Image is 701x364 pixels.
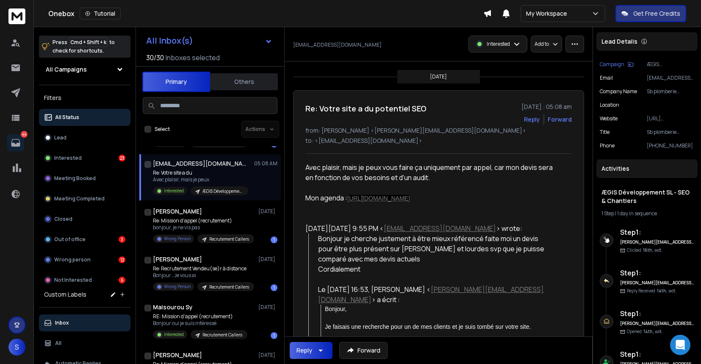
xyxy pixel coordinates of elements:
[153,159,246,168] h1: [EMAIL_ADDRESS][DOMAIN_NAME]
[39,61,130,78] button: All Campaigns
[548,115,572,124] div: Forward
[54,277,92,283] p: Not Interested
[164,236,191,242] p: Wrong Person
[153,169,248,176] p: Re: Votre site a du
[601,37,637,46] p: Lead Details
[164,283,191,290] p: Wrong Person
[347,195,410,202] a: [URL][DOMAIN_NAME]
[44,290,86,299] h3: Custom Labels
[80,8,121,19] button: Tutorial
[146,53,164,63] span: 30 / 30
[600,129,610,136] p: title
[325,305,553,314] div: Bonjour,
[601,210,693,217] div: |
[46,65,87,74] h1: All Campaigns
[153,176,248,183] p: Avec plaisir, mais je peux
[601,210,614,217] span: 1 Step
[39,211,130,228] button: Closed
[55,114,79,121] p: All Status
[21,131,28,138] p: 44
[620,320,694,327] h6: [PERSON_NAME][EMAIL_ADDRESS][DOMAIN_NAME]
[153,255,202,264] h1: [PERSON_NAME]
[600,61,624,68] p: Campaign
[633,9,680,18] p: Get Free Credits
[271,332,277,339] div: 1
[617,210,657,217] span: 1 day in sequence
[620,308,694,319] h6: Step 1 :
[39,129,130,146] button: Lead
[305,193,553,203] div: Mon agenda :
[521,103,572,111] p: [DATE] : 05:08 am
[600,142,615,149] p: Phone
[119,155,125,161] div: 23
[39,190,130,207] button: Meeting Completed
[305,223,553,233] div: [DATE][DATE] 9:55 PM < > wrote:
[384,224,496,233] a: [EMAIL_ADDRESS][DOMAIN_NAME]
[430,73,447,80] p: [DATE]
[601,188,693,205] h1: ÆGIS Développement SL - SEO & Chantiers
[139,32,279,49] button: All Inbox(s)
[7,134,24,151] a: 44
[39,231,130,248] button: Out of office3
[142,72,210,92] button: Primary
[119,277,125,283] div: 6
[39,150,130,167] button: Interested23
[325,322,553,331] div: Je faisais une recherche pour un de mes clients et je suis tombé sur votre site.
[153,272,254,279] p: Bonjour , Je vous ai
[55,340,61,347] p: All
[209,284,249,290] p: Recrutement Callers
[153,320,247,327] p: Bonjour oui je suis intéressé
[164,331,184,338] p: Interested
[153,303,193,311] h1: Maisourou Sy
[153,224,254,231] p: bonjour, je ne vis pas
[254,160,277,167] p: 05:08 AM
[305,103,427,114] h1: Re: Votre site a du potentiel SEO
[258,208,277,215] p: [DATE]
[153,351,202,359] h1: [PERSON_NAME]
[600,75,613,81] p: Email
[627,247,662,253] p: Clicked
[53,38,115,55] p: Press to check for shortcuts.
[210,72,278,91] button: Others
[600,88,637,95] p: Company Name
[318,233,553,264] div: Bonjour je cherche justement à être mieux référencé faite moi un devis pour être plus présent sur...
[258,304,277,311] p: [DATE]
[119,256,125,263] div: 12
[647,61,694,68] p: ÆGIS Développement SL - SEO & Chantiers
[39,251,130,268] button: Wrong person12
[657,288,676,294] span: 14th, oct.
[293,42,382,48] p: [EMAIL_ADDRESS][DOMAIN_NAME]
[290,342,332,359] button: Reply
[39,272,130,289] button: Not Interested6
[153,313,247,320] p: RE: Mission d'appel (recrutement)
[8,339,25,356] button: S
[647,88,694,95] p: Sb plomberie dépannage
[526,9,571,18] p: My Workspace
[164,188,184,194] p: Interested
[209,236,249,242] p: Recrutement Callers
[339,342,388,359] button: Forward
[620,239,694,245] h6: [PERSON_NAME][EMAIL_ADDRESS][DOMAIN_NAME]
[620,349,694,359] h6: Step 1 :
[54,155,82,161] p: Interested
[258,256,277,263] p: [DATE]
[487,41,510,47] p: Interested
[54,195,105,202] p: Meeting Completed
[643,247,662,253] span: 16th, oct.
[620,268,694,278] h6: Step 1 :
[318,264,553,274] div: Cordialement
[643,328,663,334] span: 14th, oct.
[39,170,130,187] button: Meeting Booked
[305,136,572,145] p: to: <[EMAIL_ADDRESS][DOMAIN_NAME]>
[69,37,108,47] span: Cmd + Shift + k
[647,129,694,136] p: Sb plomberie dépannage
[54,256,91,263] p: Wrong person
[600,115,618,122] p: website
[305,126,572,135] p: from: [PERSON_NAME] <[PERSON_NAME][EMAIL_ADDRESS][DOMAIN_NAME]>
[271,284,277,291] div: 1
[39,335,130,352] button: All
[627,328,663,335] p: Opened
[600,102,619,108] p: location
